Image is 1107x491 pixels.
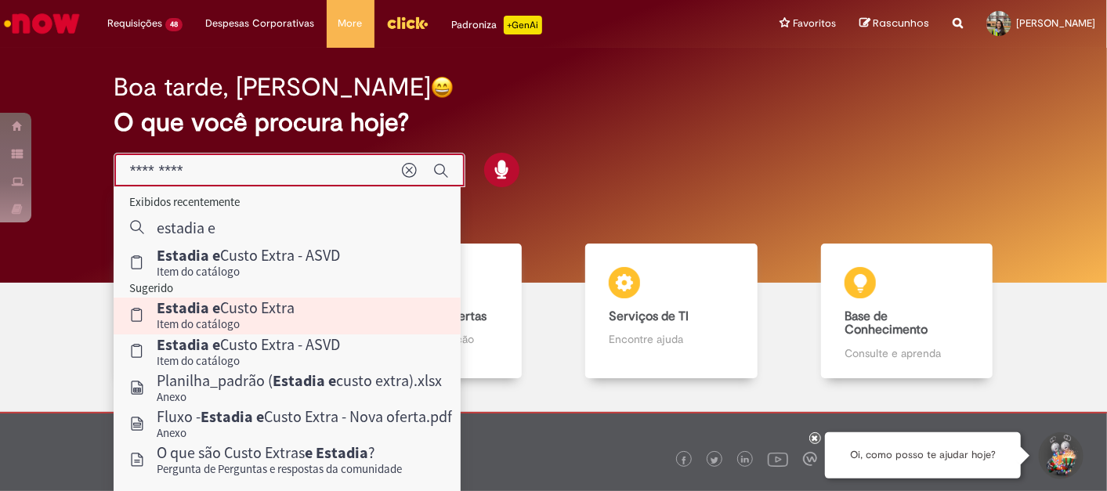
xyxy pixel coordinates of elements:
[845,309,928,338] b: Base de Conhecimento
[114,109,993,136] h2: O que você procura hoje?
[554,244,790,379] a: Serviços de TI Encontre ajuda
[859,16,929,31] a: Rascunhos
[107,16,162,31] span: Requisições
[845,345,969,361] p: Consulte e aprenda
[1036,432,1083,479] button: Iniciar Conversa de Suporte
[386,11,429,34] img: click_logo_yellow_360x200.png
[431,76,454,99] img: happy-face.png
[825,432,1021,478] div: Oi, como posso te ajudar hoje?
[452,16,542,34] div: Padroniza
[338,16,363,31] span: More
[873,16,929,31] span: Rascunhos
[609,331,733,347] p: Encontre ajuda
[793,16,836,31] span: Favoritos
[789,244,1025,379] a: Base de Conhecimento Consulte e aprenda
[711,457,718,464] img: logo_footer_twitter.png
[609,309,689,324] b: Serviços de TI
[206,16,315,31] span: Despesas Corporativas
[768,449,788,469] img: logo_footer_youtube.png
[741,456,749,465] img: logo_footer_linkedin.png
[82,244,318,379] a: Tirar dúvidas Tirar dúvidas com Lupi Assist e Gen Ai
[504,16,542,34] p: +GenAi
[803,452,817,466] img: logo_footer_workplace.png
[165,18,183,31] span: 48
[1016,16,1095,30] span: [PERSON_NAME]
[680,457,688,464] img: logo_footer_facebook.png
[114,74,431,101] h2: Boa tarde, [PERSON_NAME]
[2,8,82,39] img: ServiceNow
